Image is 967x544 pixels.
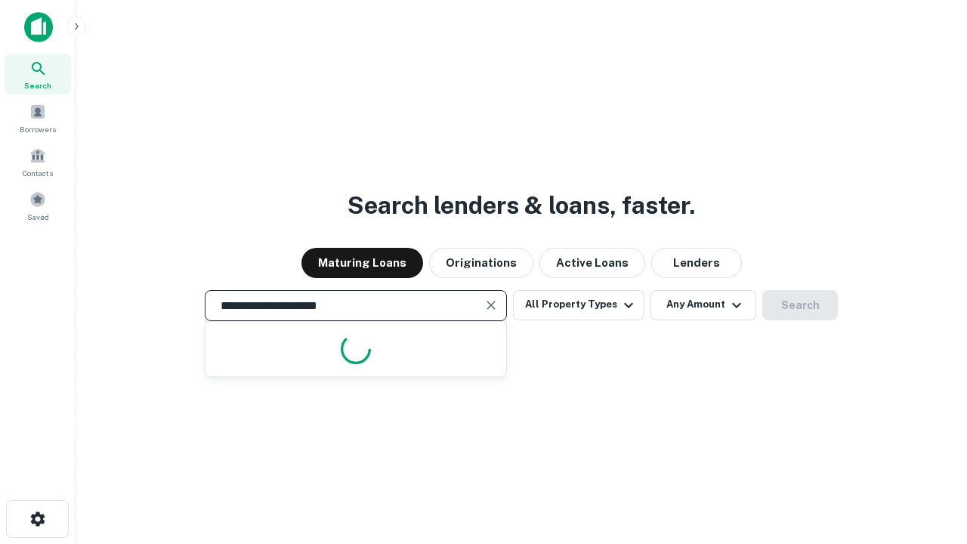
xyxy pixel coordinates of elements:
[513,290,644,320] button: All Property Types
[301,248,423,278] button: Maturing Loans
[429,248,533,278] button: Originations
[891,423,967,496] iframe: Chat Widget
[5,97,71,138] a: Borrowers
[27,211,49,223] span: Saved
[20,123,56,135] span: Borrowers
[24,12,53,42] img: capitalize-icon.png
[24,79,51,91] span: Search
[480,295,502,316] button: Clear
[650,290,756,320] button: Any Amount
[348,187,695,224] h3: Search lenders & loans, faster.
[539,248,645,278] button: Active Loans
[5,54,71,94] a: Search
[651,248,742,278] button: Lenders
[5,141,71,182] a: Contacts
[5,185,71,226] a: Saved
[23,167,53,179] span: Contacts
